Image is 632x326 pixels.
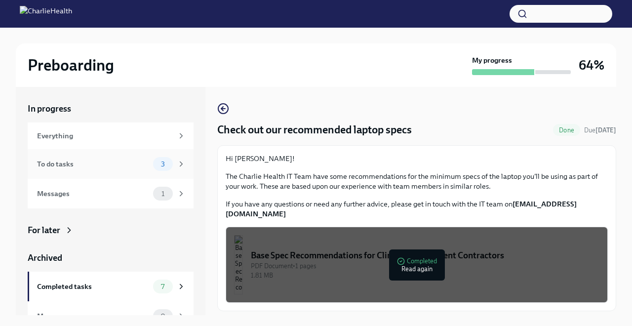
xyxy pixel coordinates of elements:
[584,125,616,135] span: September 24th, 2025 08:00
[579,56,604,74] h3: 64%
[37,159,149,169] div: To do tasks
[155,313,171,320] span: 0
[584,126,616,134] span: Due
[28,103,194,115] a: In progress
[226,171,608,191] p: The Charlie Health IT Team have some recommendations for the minimum specs of the laptop you'll b...
[28,122,194,149] a: Everything
[37,130,173,141] div: Everything
[553,126,580,134] span: Done
[20,6,72,22] img: CharlieHealth
[37,311,149,322] div: Messages
[28,179,194,208] a: Messages1
[37,281,149,292] div: Completed tasks
[28,224,194,236] a: For later
[217,122,412,137] h4: Check out our recommended laptop specs
[472,55,512,65] strong: My progress
[595,126,616,134] strong: [DATE]
[156,190,170,198] span: 1
[28,272,194,301] a: Completed tasks7
[251,249,599,261] div: Base Spec Recommendations for Clinical Independent Contractors
[251,261,599,271] div: PDF Document • 1 pages
[28,224,60,236] div: For later
[155,283,170,290] span: 7
[234,235,243,294] img: Base Spec Recommendations for Clinical Independent Contractors
[226,227,608,303] button: Base Spec Recommendations for Clinical Independent ContractorsPDF Document•1 pages1.81 MBComplete...
[28,55,114,75] h2: Preboarding
[28,149,194,179] a: To do tasks3
[28,252,194,264] a: Archived
[251,271,599,280] div: 1.81 MB
[37,188,149,199] div: Messages
[155,161,171,168] span: 3
[226,199,608,219] p: If you have any questions or need any further advice, please get in touch with the IT team on
[226,154,608,163] p: Hi [PERSON_NAME]!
